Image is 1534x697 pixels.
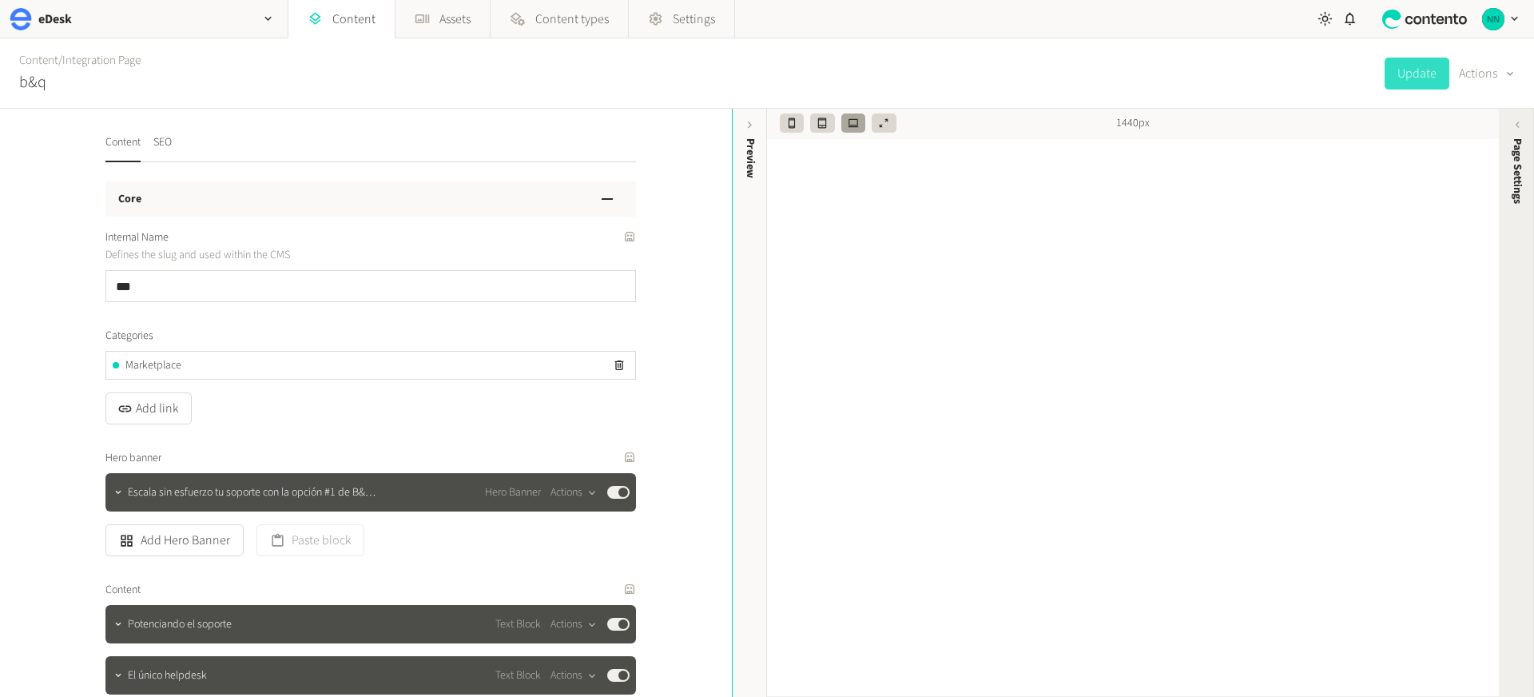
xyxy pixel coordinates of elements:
[105,328,153,345] span: Categories
[105,246,469,264] p: Defines the slug and used within the CMS
[128,484,379,501] span: Escala sin esfuerzo tu soporte con la opción #1 de B&Q para ayuda...
[256,524,364,556] button: Paste block
[105,392,192,424] button: Add link
[62,52,141,69] a: Integration Page
[105,229,169,246] span: Internal Name
[485,484,541,501] span: Hero Banner
[105,134,141,162] button: Content
[550,615,598,634] button: Actions
[1459,58,1515,90] button: Actions
[128,616,232,633] span: Potenciando el soporte
[495,667,541,684] span: Text Block
[1482,8,1504,30] img: Nikola Nikolov
[550,666,598,685] button: Actions
[1509,138,1526,204] span: Page Settings
[495,616,541,633] span: Text Block
[550,483,598,502] button: Actions
[1385,58,1449,90] button: Update
[118,191,141,208] h3: Core
[10,8,32,30] img: eDesk
[38,10,72,29] h2: eDesk
[19,52,58,69] a: Content
[125,357,181,374] span: Marketplace
[58,52,62,69] span: /
[105,450,161,467] span: Hero banner
[105,524,244,556] button: Add Hero Banner
[128,667,207,684] span: El único helpdesk
[535,10,609,29] span: Content types
[105,582,141,599] span: Content
[673,10,715,29] span: Settings
[1116,115,1150,132] span: 1440px
[742,138,759,178] div: Preview
[153,134,172,162] button: SEO
[19,70,46,94] h2: b&q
